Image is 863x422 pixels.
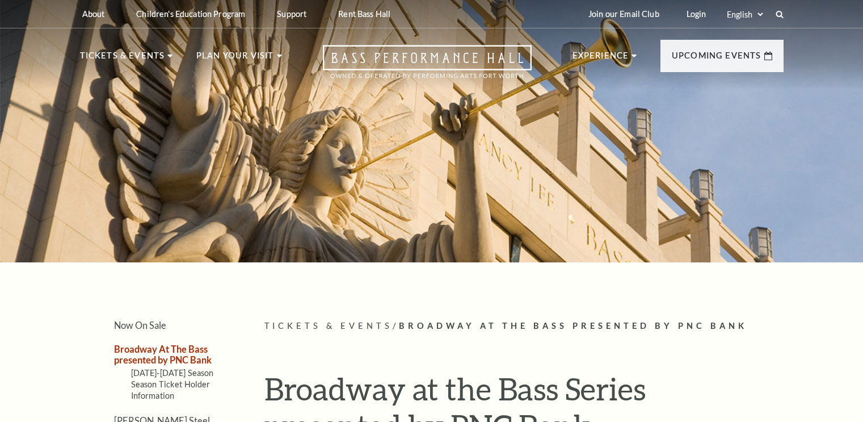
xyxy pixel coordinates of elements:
p: Upcoming Events [672,49,761,69]
select: Select: [725,9,765,20]
p: Tickets & Events [80,49,165,69]
a: Season Ticket Holder Information [131,379,211,400]
p: Experience [572,49,629,69]
p: About [82,9,105,19]
p: Plan Your Visit [196,49,274,69]
p: Rent Bass Hall [338,9,390,19]
p: Support [277,9,306,19]
a: Broadway At The Bass presented by PNC Bank [114,344,212,365]
p: Children's Education Program [136,9,245,19]
a: [DATE]-[DATE] Season [131,368,214,378]
a: Now On Sale [114,320,166,331]
span: Broadway At The Bass presented by PNC Bank [399,321,747,331]
span: Tickets & Events [264,321,393,331]
p: / [264,319,784,333]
